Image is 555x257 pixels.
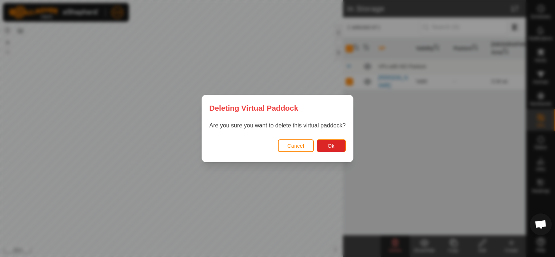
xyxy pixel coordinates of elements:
[328,143,335,149] span: Ok
[287,143,304,149] span: Cancel
[209,102,298,114] span: Deleting Virtual Paddock
[278,139,314,152] button: Cancel
[530,213,552,235] div: Open chat
[317,139,346,152] button: Ok
[209,121,345,130] p: Are you sure you want to delete this virtual paddock?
